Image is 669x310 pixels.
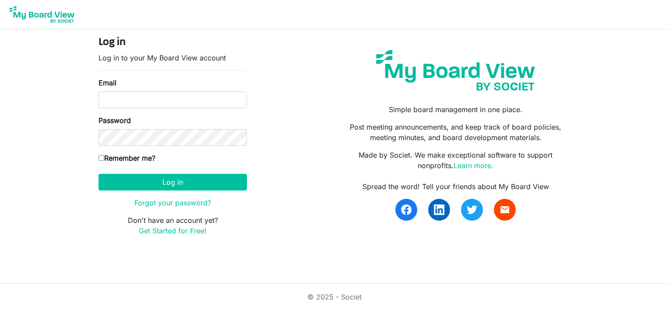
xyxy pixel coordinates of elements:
[341,122,570,143] p: Post meeting announcements, and keep track of board policies, meeting minutes, and board developm...
[370,43,542,97] img: my-board-view-societ.svg
[401,204,412,215] img: facebook.svg
[99,153,155,163] label: Remember me?
[434,204,444,215] img: linkedin.svg
[341,104,570,115] p: Simple board management in one place.
[99,215,247,236] p: Don't have an account yet?
[7,4,77,25] img: My Board View Logo
[494,199,516,221] a: email
[139,226,207,235] a: Get Started for Free!
[307,292,362,301] a: © 2025 - Societ
[454,161,493,170] a: Learn more.
[99,155,104,161] input: Remember me?
[341,150,570,171] p: Made by Societ. We make exceptional software to support nonprofits.
[467,204,477,215] img: twitter.svg
[99,77,116,88] label: Email
[99,115,131,126] label: Password
[341,181,570,192] div: Spread the word! Tell your friends about My Board View
[99,174,247,190] button: Log in
[500,204,510,215] span: email
[99,53,247,63] p: Log in to your My Board View account
[99,36,247,49] h4: Log in
[134,198,211,207] a: Forgot your password?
